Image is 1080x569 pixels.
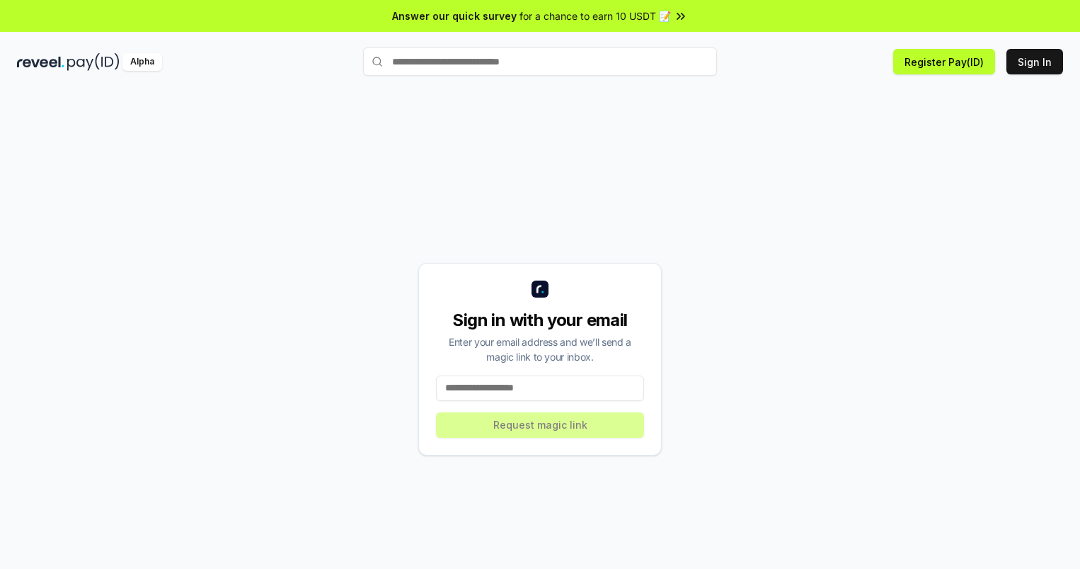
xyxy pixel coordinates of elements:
div: Sign in with your email [436,309,644,332]
button: Register Pay(ID) [893,49,995,74]
img: pay_id [67,53,120,71]
div: Alpha [122,53,162,71]
span: for a chance to earn 10 USDT 📝 [519,9,671,23]
img: logo_small [532,281,548,298]
div: Enter your email address and we’ll send a magic link to your inbox. [436,334,644,364]
span: Answer our quick survey [392,9,517,23]
button: Sign In [1006,49,1063,74]
img: reveel_dark [17,53,64,71]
